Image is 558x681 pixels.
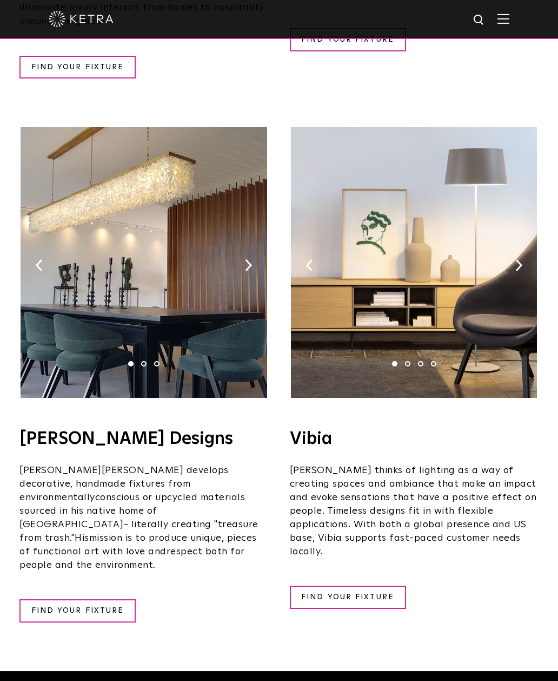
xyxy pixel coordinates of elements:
img: Hamburger%20Nav.svg [497,14,509,24]
a: FIND YOUR FIXTURE [19,599,136,623]
span: His [75,533,89,543]
span: mission is to produce unique, pieces of functional art with love and [19,533,257,556]
a: FIND YOUR FIXTURE [290,586,406,609]
img: Pikus_KetraReadySolutions-02.jpg [21,127,267,398]
p: [PERSON_NAME] thinks of lighting as a way of creating spaces and ambiance that make an impact and... [290,464,539,559]
img: arrow-right-black.svg [245,259,252,271]
img: VIBIA_KetraReadySolutions-02.jpg [291,127,537,398]
h4: Vibia [290,430,539,448]
img: arrow-left-black.svg [36,259,43,271]
img: arrow-left-black.svg [306,259,313,271]
a: FIND YOUR FIXTURE [19,56,136,79]
h4: [PERSON_NAME] Designs​ [19,430,268,448]
span: [PERSON_NAME] [19,466,102,475]
span: [PERSON_NAME] [102,466,184,475]
a: FIND YOUR FIXTURE [290,28,406,51]
img: arrow-right-black.svg [515,259,522,271]
span: develops decorative, handmade fixtures from environmentally [19,466,229,502]
img: ketra-logo-2019-white [49,11,114,27]
img: search icon [473,14,486,27]
span: conscious or upcycled materials sourced in his native home of [GEOGRAPHIC_DATA]- literally creati... [19,493,258,543]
